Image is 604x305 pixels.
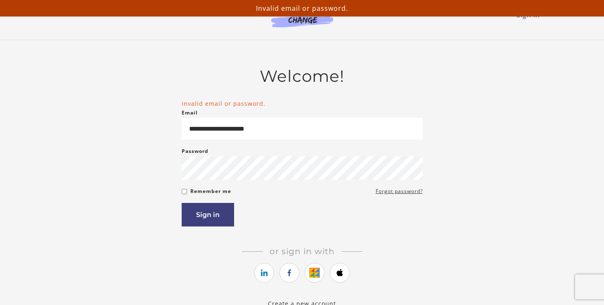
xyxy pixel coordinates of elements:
[182,67,423,86] h2: Welcome!
[305,263,325,283] a: https://courses.thinkific.com/users/auth/google?ss%5Breferral%5D=&ss%5Buser_return_to%5D=&ss%5Bvi...
[376,186,423,196] a: Forgot password?
[182,203,234,226] button: Sign in
[182,146,208,156] label: Password
[254,263,274,283] a: https://courses.thinkific.com/users/auth/linkedin?ss%5Breferral%5D=&ss%5Buser_return_to%5D=&ss%5B...
[279,263,299,283] a: https://courses.thinkific.com/users/auth/facebook?ss%5Breferral%5D=&ss%5Buser_return_to%5D=&ss%5B...
[263,246,341,256] span: Or sign in with
[182,99,423,108] li: Invalid email or password.
[182,108,198,118] label: Email
[263,8,342,27] img: Agents of Change Logo
[190,186,231,196] label: Remember me
[330,263,350,283] a: https://courses.thinkific.com/users/auth/apple?ss%5Breferral%5D=&ss%5Buser_return_to%5D=&ss%5Bvis...
[3,3,601,13] p: Invalid email or password.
